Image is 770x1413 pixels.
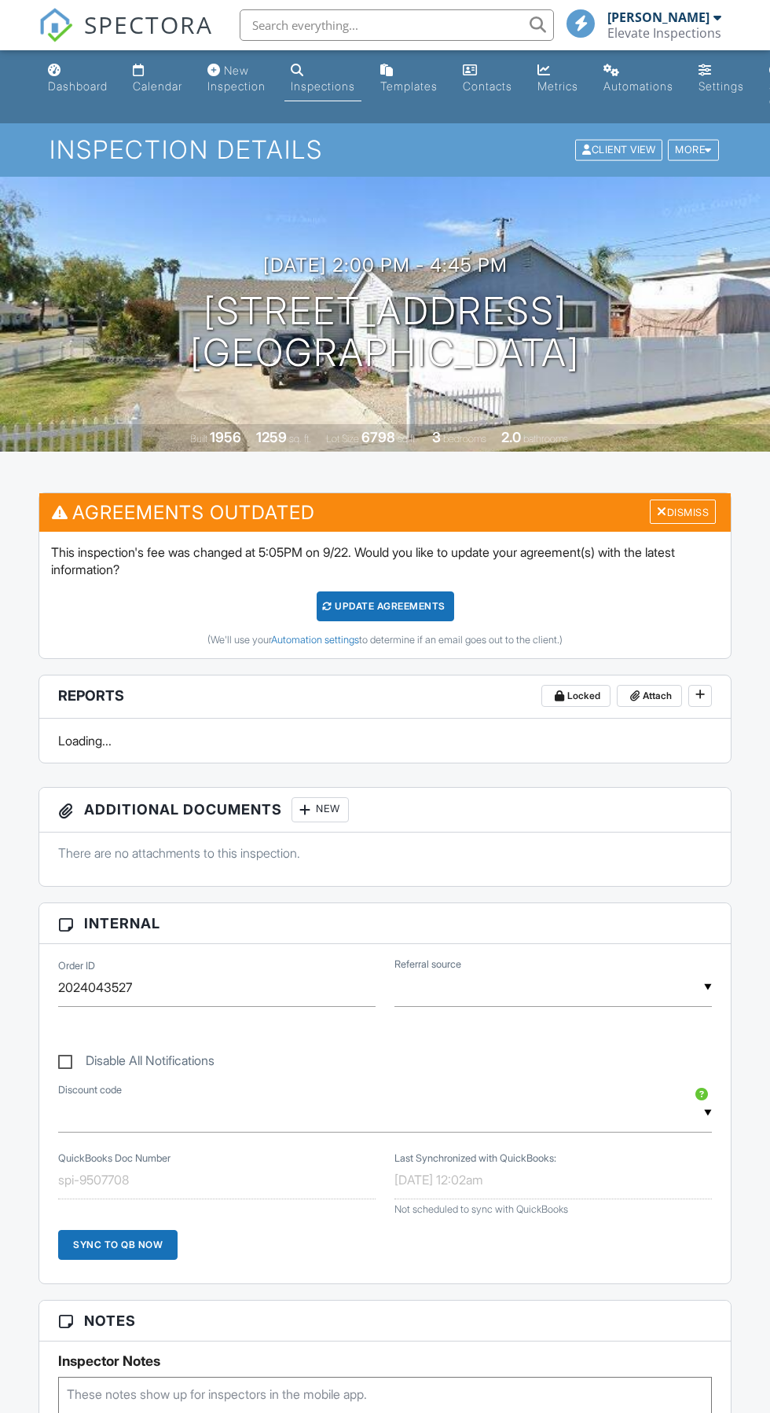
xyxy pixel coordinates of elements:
h3: Notes [39,1301,731,1342]
div: Dashboard [48,79,108,93]
a: Automations (Basic) [597,57,680,101]
label: Order ID [58,959,95,973]
div: [PERSON_NAME] [607,9,709,25]
div: Inspections [291,79,355,93]
input: Search everything... [240,9,554,41]
label: Disable All Notifications [58,1053,214,1073]
label: Referral source [394,957,461,972]
div: (We'll use your to determine if an email goes out to the client.) [51,634,719,646]
div: 1956 [210,429,241,445]
span: bathrooms [523,433,568,445]
div: Metrics [537,79,578,93]
div: New [291,797,349,822]
img: The Best Home Inspection Software - Spectora [38,8,73,42]
span: bedrooms [443,433,486,445]
span: Lot Size [326,433,359,445]
h3: Agreements Outdated [39,493,731,532]
h3: [DATE] 2:00 pm - 4:45 pm [263,254,508,276]
h3: Additional Documents [39,788,731,833]
h1: [STREET_ADDRESS] [GEOGRAPHIC_DATA] [190,291,580,374]
div: Sync to QB Now [58,1230,178,1260]
a: Templates [374,57,444,101]
div: 3 [432,429,441,445]
h1: Inspection Details [49,136,720,163]
a: Automation settings [271,634,359,646]
div: Templates [380,79,438,93]
h3: Internal [39,903,731,944]
a: Dashboard [42,57,114,101]
div: 6798 [361,429,395,445]
a: Inspections [284,57,361,101]
span: sq. ft. [289,433,311,445]
div: More [668,140,719,161]
span: Not scheduled to sync with QuickBooks [394,1203,568,1215]
div: 1259 [256,429,287,445]
a: Contacts [456,57,519,101]
div: Update Agreements [317,591,454,621]
div: Calendar [133,79,182,93]
h5: Inspector Notes [58,1353,712,1369]
span: sq.ft. [398,433,417,445]
p: There are no attachments to this inspection. [58,844,712,862]
a: Calendar [126,57,189,101]
div: Contacts [463,79,512,93]
a: Settings [692,57,750,101]
div: Automations [603,79,673,93]
div: Dismiss [650,500,716,524]
span: SPECTORA [84,8,213,41]
a: SPECTORA [38,21,213,54]
label: Discount code [58,1083,122,1097]
div: This inspection's fee was changed at 5:05PM on 9/22. Would you like to update your agreement(s) w... [39,532,731,658]
a: Metrics [531,57,585,101]
div: New Inspection [207,64,266,93]
label: QuickBooks Doc Number [58,1151,170,1166]
span: Built [190,433,207,445]
a: New Inspection [201,57,272,101]
div: Client View [575,140,662,161]
div: Settings [698,79,744,93]
div: Elevate Inspections [607,25,721,41]
label: Last Synchronized with QuickBooks: [394,1151,556,1166]
div: 2.0 [501,429,521,445]
a: Client View [574,143,666,155]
